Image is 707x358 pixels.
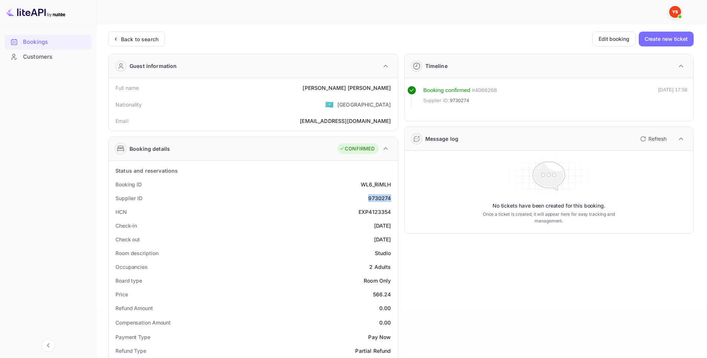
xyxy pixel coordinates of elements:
[115,84,139,92] div: Full name
[130,145,170,153] div: Booking details
[492,202,605,209] p: No tickets have been created for this booking.
[425,135,459,143] div: Message log
[115,263,148,271] div: Occupancies
[374,235,391,243] div: [DATE]
[115,194,143,202] div: Supplier ID
[115,347,146,355] div: Refund Type
[115,333,150,341] div: Payment Type
[115,117,128,125] div: Email
[636,133,670,145] button: Refresh
[368,194,391,202] div: 9730274
[23,53,88,61] div: Customers
[359,208,391,216] div: EXP4123354
[374,222,391,230] div: [DATE]
[115,101,142,108] div: Nationality
[368,333,391,341] div: Pay Now
[669,6,681,18] img: Yandex Support
[115,290,128,298] div: Price
[115,180,142,188] div: Booking ID
[364,277,391,284] div: Room Only
[115,167,178,175] div: Status and reservations
[648,135,667,143] p: Refresh
[423,97,449,104] span: Supplier ID:
[373,290,391,298] div: 566.24
[115,319,171,326] div: Compensation Amount
[115,235,140,243] div: Check out
[300,117,391,125] div: [EMAIL_ADDRESS][DOMAIN_NAME]
[592,32,636,46] button: Edit booking
[639,32,694,46] button: Create new ticket
[375,249,391,257] div: Studio
[325,98,334,111] span: United States
[115,249,158,257] div: Room description
[355,347,391,355] div: Partial Refund
[339,145,374,153] div: CONFIRMED
[337,101,391,108] div: [GEOGRAPHIC_DATA]
[302,84,391,92] div: [PERSON_NAME] [PERSON_NAME]
[4,35,92,49] a: Bookings
[369,263,391,271] div: 2 Adults
[425,62,448,70] div: Timeline
[115,277,142,284] div: Board type
[379,304,391,312] div: 0.00
[115,304,153,312] div: Refund Amount
[472,86,497,95] div: # 4066268
[6,6,65,18] img: LiteAPI logo
[471,211,626,224] p: Once a ticket is created, it will appear here for easy tracking and management.
[4,50,92,64] a: Customers
[115,222,137,230] div: Check-in
[121,35,158,43] div: Back to search
[4,50,92,64] div: Customers
[115,208,127,216] div: HCN
[361,180,391,188] div: WL6_RiMLH
[23,38,88,46] div: Bookings
[658,86,687,108] div: [DATE] 17:58
[423,86,471,95] div: Booking confirmed
[450,97,469,104] span: 9730274
[42,339,55,352] button: Collapse navigation
[379,319,391,326] div: 0.00
[130,62,177,70] div: Guest information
